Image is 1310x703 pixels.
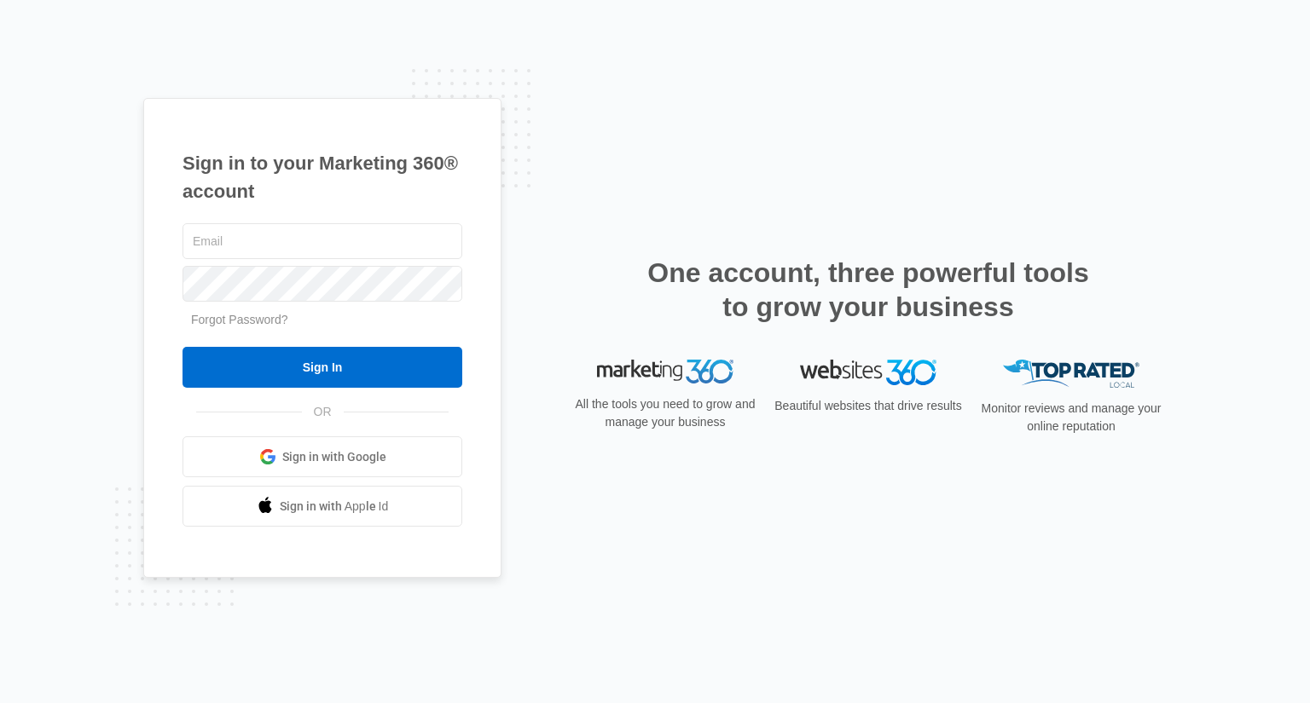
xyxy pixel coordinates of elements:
[570,395,761,431] p: All the tools you need to grow and manage your business
[191,313,288,326] a: Forgot Password?
[642,256,1094,324] h2: One account, three powerful tools to grow your business
[597,360,733,383] img: Marketing 360
[773,397,964,415] p: Beautiful websites that drive results
[183,486,462,527] a: Sign in with Apple Id
[183,149,462,205] h1: Sign in to your Marketing 360® account
[280,498,389,516] span: Sign in with Apple Id
[302,403,344,421] span: OR
[183,347,462,388] input: Sign In
[1003,360,1139,388] img: Top Rated Local
[282,448,386,466] span: Sign in with Google
[800,360,936,384] img: Websites 360
[976,400,1167,435] p: Monitor reviews and manage your online reputation
[183,223,462,259] input: Email
[183,436,462,477] a: Sign in with Google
